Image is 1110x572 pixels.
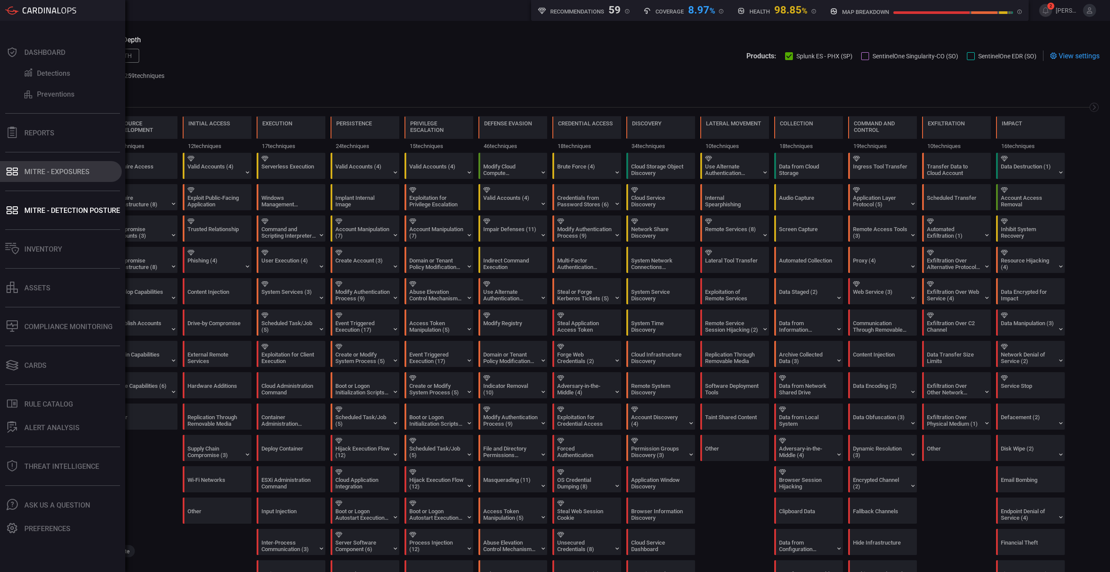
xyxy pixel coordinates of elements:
div: T1650: Acquire Access (Not covered) [109,153,177,179]
div: Remote Access Tools (3) [853,226,907,239]
div: assets [24,284,50,292]
div: T1078: Valid Accounts [405,153,473,179]
div: 98.85 [774,4,807,14]
div: Account Manipulation (7) [409,226,464,239]
div: Compliance Monitoring [24,323,113,331]
div: Transfer Data to Cloud Account [927,163,981,176]
div: Automated Collection [779,257,833,270]
div: Data Encrypted for Impact [1001,289,1055,302]
div: T1029: Scheduled Transfer [922,184,991,210]
div: T1574: Hijack Execution Flow [405,466,473,492]
div: T1584: Compromise Infrastructure [109,247,177,273]
div: T1202: Indirect Command Execution [478,247,547,273]
div: Collection [780,120,813,127]
div: Execution [262,120,292,127]
button: SentinelOne EDR (SO) [967,51,1036,60]
div: Windows Management Instrumentation [261,195,316,208]
div: T1671: Cloud Application Integration [331,466,399,492]
div: T1648: Serverless Execution [257,153,325,179]
div: Persistence [336,120,372,127]
div: T1560: Archive Collected Data [774,341,843,367]
div: Modify Authentication Process (9) [557,226,612,239]
div: Phishing (4) [187,257,242,270]
div: T1048: Exfiltration Over Alternative Protocol [922,247,991,273]
div: View settings [1050,50,1100,61]
div: T1039: Data from Network Shared Drive [774,372,843,398]
div: T1543: Create or Modify System Process [331,341,399,367]
div: Data Destruction (1) [1001,163,1055,176]
div: T1537: Transfer Data to Cloud Account [922,153,991,179]
div: 34 techniques [626,139,695,153]
div: T1586: Compromise Accounts (Not covered) [109,215,177,242]
div: 16 techniques [996,139,1065,153]
div: T1011: Exfiltration Over Other Network Medium (Not covered) [922,372,991,398]
div: T1534: Internal Spearphishing [700,184,769,210]
span: [PERSON_NAME].ivanovic [1056,7,1080,14]
div: TA0007: Discovery [626,116,695,153]
div: T1657: Financial Theft (Not covered) [996,529,1065,555]
div: T1543: Create or Modify System Process [405,372,473,398]
span: % [802,6,807,15]
div: Valid Accounts (4) [409,163,464,176]
div: T1203: Exploitation for Client Execution [257,341,325,367]
div: T1072: Software Deployment Tools (Not covered) [700,372,769,398]
div: Threat Intelligence [24,462,99,471]
div: Acquire Infrastructure (8) [114,195,168,208]
div: T1021: Remote Services [700,215,769,242]
div: T1557: Adversary-in-the-Middle [552,372,621,398]
div: 12 techniques [183,139,251,153]
div: 46 techniques [478,139,547,153]
div: T1049: System Network Connections Discovery [626,247,695,273]
div: TA0040: Impact [996,116,1065,153]
div: T1059: Command and Scripting Interpreter [257,215,325,242]
div: T1486: Data Encrypted for Impact [996,278,1065,304]
div: T1547: Boot or Logon Autostart Execution [331,498,399,524]
div: Impair Defenses (11) [483,226,538,239]
div: T1018: Remote System Discovery [626,372,695,398]
div: T1559: Inter-Process Communication (Not covered) [257,529,325,555]
div: T1568: Dynamic Resolution (Not covered) [848,435,917,461]
div: T1496: Resource Hijacking [996,247,1065,273]
div: T1563: Remote Service Session Hijacking (Not covered) [700,310,769,336]
div: Steal or Forge Kerberos Tickets (5) [557,289,612,302]
div: T1212: Exploitation for Credential Access [552,404,621,430]
button: SentinelOne Singularity-CO (SO) [861,51,958,60]
h5: Recommendations [550,8,604,15]
div: T1078: Valid Accounts [183,153,251,179]
div: Establish Accounts (3) [114,320,168,333]
div: T1574: Hijack Execution Flow [331,435,399,461]
div: T1090: Proxy [848,247,917,273]
div: Lateral Movement [706,120,761,127]
div: T1189: Drive-by Compromise (Not covered) [183,310,251,336]
div: Exploitation of Remote Services [705,289,759,302]
div: T1222: File and Directory Permissions Modification [478,435,547,461]
div: T1068: Exploitation for Privilege Escalation [405,184,473,210]
div: T1020: Automated Exfiltration [922,215,991,242]
div: T1187: Forced Authentication [552,435,621,461]
div: Inhibit System Recovery [1001,226,1055,239]
div: T1087: Account Discovery [626,404,695,430]
div: User Execution (4) [261,257,316,270]
div: T1585: Establish Accounts (Not covered) [109,310,177,336]
div: T1539: Steal Web Session Cookie [552,498,621,524]
div: Create Account (3) [335,257,390,270]
div: Web Service (3) [853,289,907,302]
div: ALERT ANALYSIS [24,424,80,432]
div: T1123: Audio Capture [774,184,843,210]
div: Compromise Accounts (3) [114,226,168,239]
div: T1200: Hardware Additions (Not covered) [183,372,251,398]
div: T1030: Data Transfer Size Limits [922,341,991,367]
div: T1498: Network Denial of Service [996,341,1065,367]
div: Resource Hijacking (4) [1001,257,1055,270]
div: 19 techniques [848,139,917,153]
div: TA0004: Privilege Escalation [405,116,473,153]
div: T1562: Impair Defenses [478,215,547,242]
div: T1112: Modify Registry [478,310,547,336]
div: 17 techniques [257,139,325,153]
div: T1570: Lateral Tool Transfer [700,247,769,273]
div: Screen Capture [779,226,833,239]
div: T1001: Data Obfuscation (Not covered) [848,404,917,430]
div: T1565: Data Manipulation [996,310,1065,336]
div: Credentials from Password Stores (6) [557,195,612,208]
div: T1556: Modify Authentication Process [552,215,621,242]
